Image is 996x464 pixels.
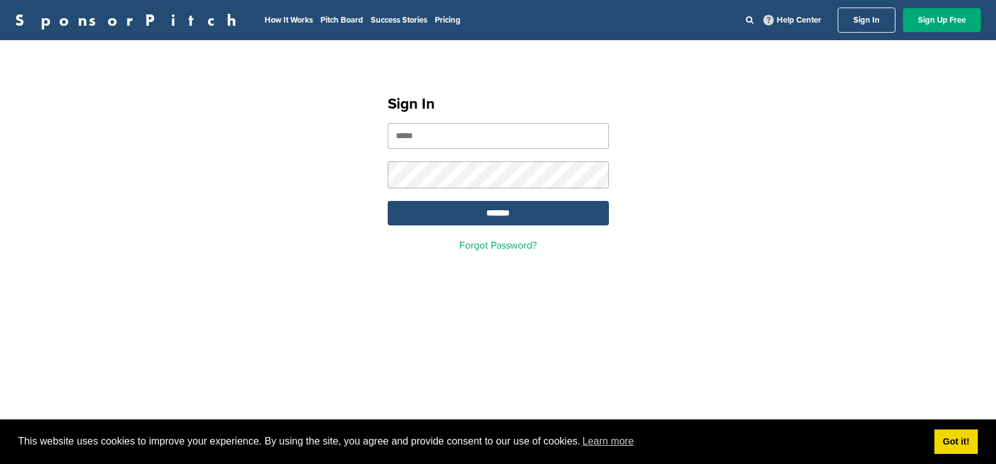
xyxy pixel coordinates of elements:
a: learn more about cookies [581,432,636,451]
a: Help Center [761,13,824,28]
h1: Sign In [388,93,609,116]
a: dismiss cookie message [934,429,978,455]
a: Forgot Password? [459,239,537,252]
a: Success Stories [371,15,427,25]
a: Sign Up Free [903,8,981,32]
a: How It Works [265,15,313,25]
a: SponsorPitch [15,12,244,28]
a: Sign In [838,8,895,33]
a: Pitch Board [320,15,363,25]
a: Pricing [435,15,461,25]
span: This website uses cookies to improve your experience. By using the site, you agree and provide co... [18,432,924,451]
